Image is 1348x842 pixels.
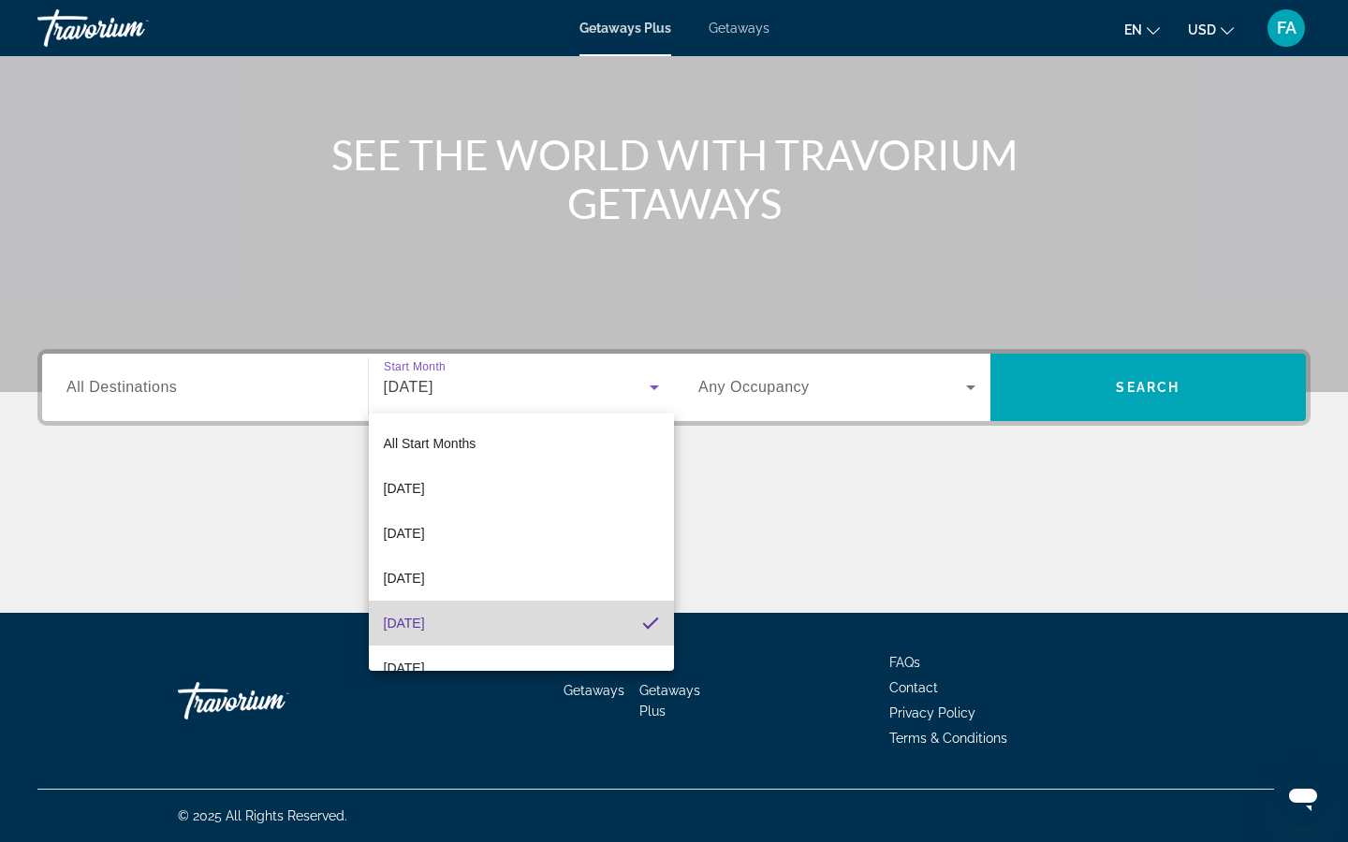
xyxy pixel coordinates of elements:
[1273,767,1333,827] iframe: Button to launch messaging window
[384,612,425,634] span: [DATE]
[384,477,425,500] span: [DATE]
[384,567,425,589] span: [DATE]
[384,436,476,451] span: All Start Months
[384,657,425,679] span: [DATE]
[384,522,425,544] span: [DATE]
